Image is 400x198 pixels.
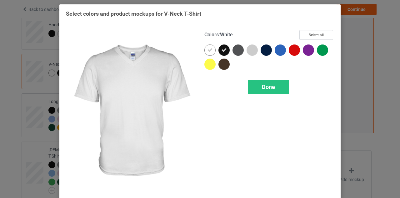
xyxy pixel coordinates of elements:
span: White [220,32,233,38]
h4: : [204,32,233,38]
span: Done [262,84,275,90]
span: Select colors and product mockups for V-Neck T-Shirt [66,10,201,17]
img: regular.jpg [66,30,196,193]
button: Select all [299,30,333,40]
span: Colors [204,32,219,38]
